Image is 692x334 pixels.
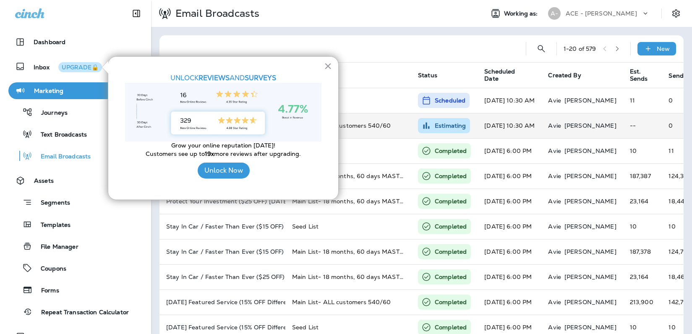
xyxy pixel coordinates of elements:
[33,287,59,295] p: Forms
[623,289,662,315] td: 213,900
[324,59,332,73] button: Close
[33,309,129,317] p: Repeat Transaction Calculator
[564,122,616,129] p: [PERSON_NAME]
[548,173,561,179] p: Avie
[32,243,78,251] p: File Manager
[668,6,684,21] button: Settings
[564,147,616,154] p: [PERSON_NAME]
[623,214,662,239] td: 10
[548,122,561,129] p: Avie
[564,324,616,331] p: [PERSON_NAME]
[292,172,478,180] span: Main List- 18 months, 60 days MASTER LIST- NON-Groupon (C)
[548,223,561,230] p: Avie
[548,274,561,280] p: Avie
[623,264,662,289] td: 23,164
[623,138,662,163] td: 10
[435,147,467,155] p: Completed
[668,72,687,79] span: Sends
[166,198,279,205] p: Protect Your Investment ($25 OFF) 3/4/25
[484,68,527,82] span: Scheduled Date
[292,122,391,129] span: Main List- ALL customers 540/60
[125,142,321,150] p: Grow your online reputation [DATE]!
[435,273,467,281] p: Completed
[170,74,198,82] span: UNLOCK
[504,10,540,17] span: Working as:
[623,239,662,264] td: 187,378
[564,97,616,104] p: [PERSON_NAME]
[548,147,561,154] p: Avie
[435,121,466,130] p: Estimating
[166,223,279,230] p: Stay In Car / Faster Than Ever ($15 OFF) 3/13/25
[292,323,319,331] span: Seed List
[34,87,63,94] p: Marketing
[146,150,205,158] span: Customers see up to
[198,163,250,179] button: Unlock Now
[478,88,541,113] td: [DATE] 10:30 AM
[478,163,541,189] td: [DATE] 6:00 PM
[564,248,616,255] p: [PERSON_NAME]
[34,62,102,71] p: Inbox
[564,223,616,230] p: [PERSON_NAME]
[623,113,662,138] td: --
[62,64,99,70] div: UPGRADE🔒
[34,177,54,184] p: Assets
[32,199,70,208] p: Segments
[564,45,596,52] div: 1 - 20 of 579
[478,214,541,239] td: [DATE] 6:00 PM
[478,264,541,289] td: [DATE] 6:00 PM
[564,198,616,205] p: [PERSON_NAME]
[292,273,462,281] span: Main List- 18 months, 60 days MASTER LIST- Groupon (C)
[564,299,616,305] p: [PERSON_NAME]
[548,324,561,331] p: Avie
[214,150,301,158] span: more reviews after upgrading.
[478,289,541,315] td: [DATE] 6:00 PM
[166,299,279,305] p: August 2025 Featured Service (15% OFF Differentials & Transfer Cases, 15% OFF Wiper Blades)
[548,198,561,205] p: Avie
[564,173,616,179] p: [PERSON_NAME]
[166,324,279,331] p: August 2025 Featured Service (15% OFF Differentials & Transfer Cases, 15% OFF Wiper Blades)
[166,248,279,255] p: Stay In Car / Faster Than Ever ($15 OFF) 3/13/25
[435,323,467,331] p: Completed
[418,71,437,79] span: Status
[548,7,561,20] div: A-
[292,197,462,205] span: Main List- 18 months, 60 days MASTER LIST- Groupon (C)
[245,74,276,82] strong: SURVEYS
[32,131,87,139] p: Text Broadcasts
[435,247,467,256] p: Completed
[32,153,91,161] p: Email Broadcasts
[34,39,65,45] p: Dashboard
[435,222,467,231] p: Completed
[478,189,541,214] td: [DATE] 6:00 PM
[623,88,662,113] td: 11
[564,274,616,280] p: [PERSON_NAME]
[198,74,230,82] strong: REVIEWS
[292,248,478,255] span: Main List- 18 months, 60 days MASTER LIST- NON-Groupon (C)
[32,265,66,273] p: Coupons
[435,298,467,306] p: Completed
[548,71,581,79] span: Created By
[292,223,319,230] span: Seed List
[478,239,541,264] td: [DATE] 6:00 PM
[32,221,71,229] p: Templates
[205,150,214,158] strong: 19x
[623,163,662,189] td: 187,387
[566,10,637,17] p: ACE - [PERSON_NAME]
[435,96,465,105] p: Scheduled
[435,197,467,205] p: Completed
[548,299,561,305] p: Avie
[33,109,68,117] p: Journeys
[623,189,662,214] td: 23,164
[630,68,648,82] span: Est. Sends
[172,7,259,20] p: Email Broadcasts
[292,298,391,306] span: Main List- ALL customers 540/60
[533,40,550,57] button: Search Email Broadcasts
[478,138,541,163] td: [DATE] 6:00 PM
[478,113,541,138] td: [DATE] 10:30 AM
[548,97,561,104] p: Avie
[166,274,279,280] p: Stay In Car / Faster Than Ever ($25 OFF) 3/13/25
[657,45,670,52] p: New
[125,5,148,22] button: Collapse Sidebar
[435,172,467,180] p: Completed
[230,74,245,82] span: AND
[548,248,561,255] p: Avie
